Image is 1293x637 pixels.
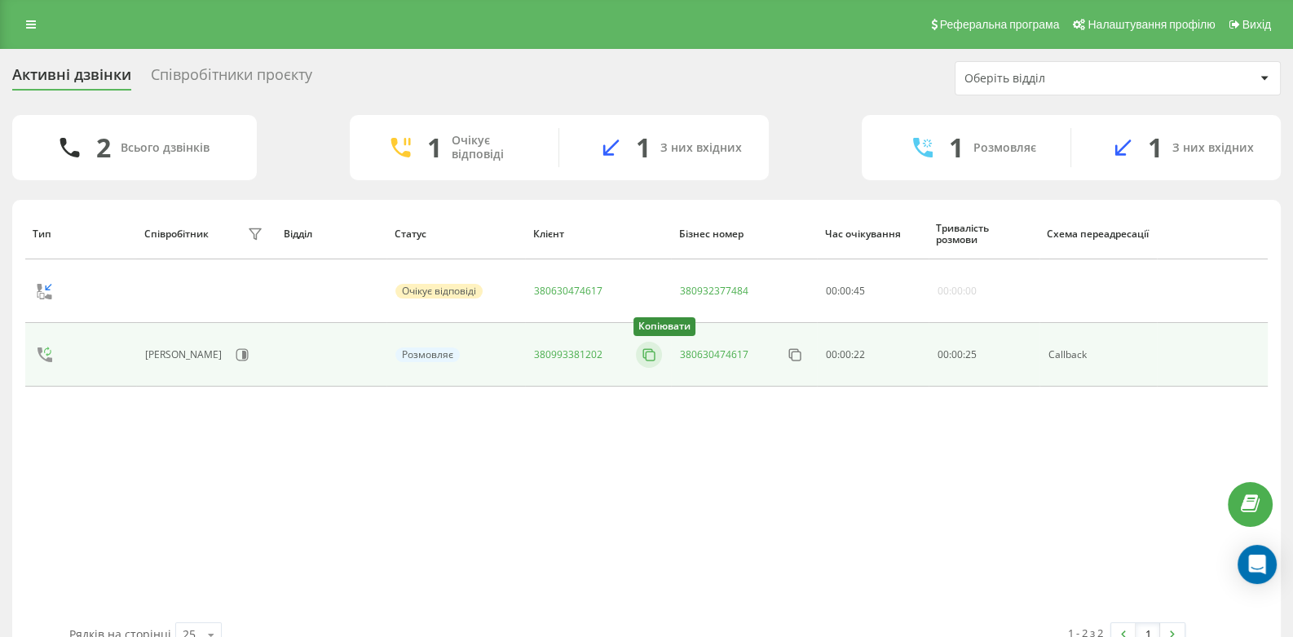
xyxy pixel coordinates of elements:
span: Вихід [1242,18,1271,31]
div: 00:00:22 [826,349,919,361]
span: Налаштування профілю [1088,18,1215,31]
div: З них вхідних [1172,141,1254,155]
a: 380993381202 [534,347,602,361]
div: Очікує відповіді [395,284,483,299]
div: Всього дзвінків [121,141,210,155]
div: Очікує відповіді [452,134,534,161]
div: Тип [33,228,128,240]
div: Відділ [284,228,379,240]
span: 00 [840,284,851,298]
div: Клієнт [533,228,664,240]
div: 1 [636,132,651,163]
div: 2 [96,132,111,163]
div: : : [938,349,977,361]
span: 45 [854,284,865,298]
div: 1 [1148,132,1163,163]
div: 1 [427,132,442,163]
span: 00 [938,347,949,361]
div: 00:00:00 [938,285,977,297]
div: Тривалість розмови [936,223,1031,246]
div: Розмовляє [395,347,460,362]
div: Співробітники проєкту [151,66,312,91]
div: Розмовляє [973,141,1036,155]
div: : : [826,285,865,297]
span: 00 [951,347,963,361]
div: З них вхідних [660,141,742,155]
div: Статус [395,228,518,240]
span: Реферальна програма [940,18,1060,31]
a: 380630474617 [680,347,748,361]
span: 25 [965,347,977,361]
div: Оберіть відділ [964,72,1159,86]
div: Схема переадресації [1047,228,1149,240]
div: Callback [1048,349,1148,361]
div: Бізнес номер [679,228,810,240]
div: Співробітник [144,228,209,240]
a: 380630474617 [534,284,602,298]
div: Open Intercom Messenger [1238,545,1277,584]
div: Час очікування [825,228,920,240]
div: [PERSON_NAME] [145,349,226,361]
span: 00 [826,284,837,298]
div: Активні дзвінки [12,66,131,91]
div: 1 [949,132,964,163]
a: 380932377484 [680,284,748,298]
div: Копіювати [633,317,695,336]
